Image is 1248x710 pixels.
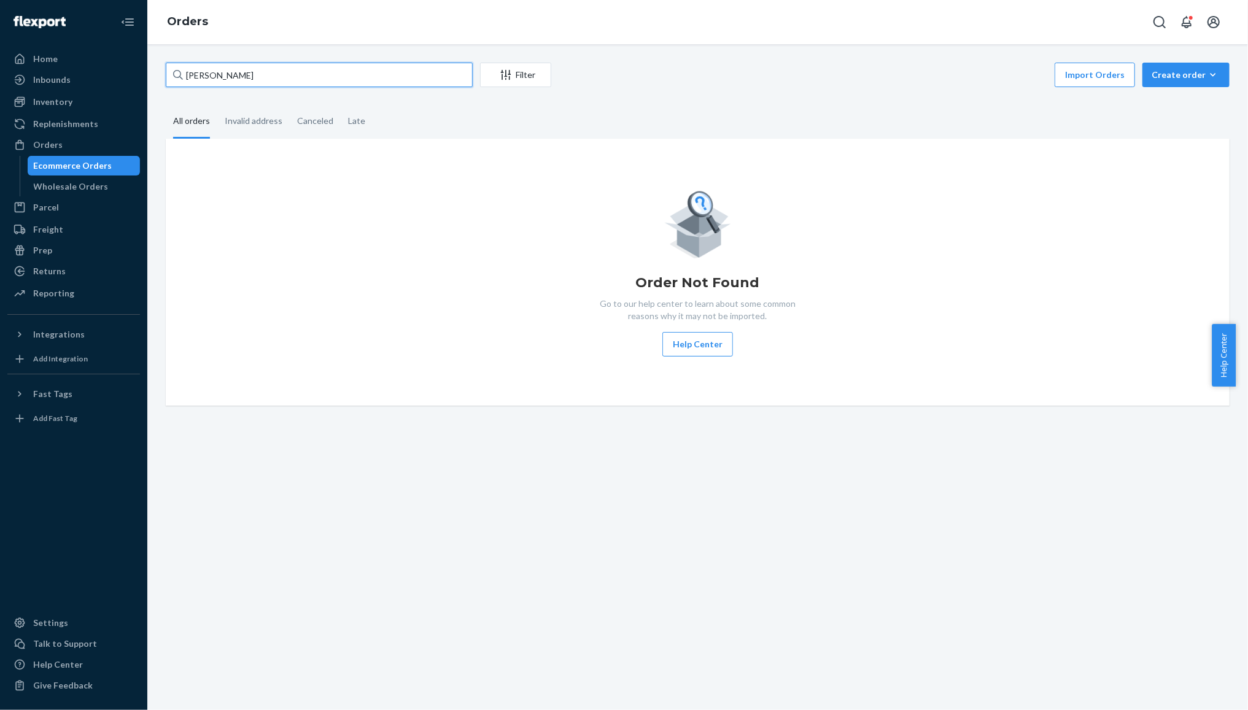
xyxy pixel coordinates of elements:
[7,70,140,90] a: Inbounds
[33,96,72,108] div: Inventory
[7,241,140,260] a: Prep
[33,223,63,236] div: Freight
[173,105,210,139] div: All orders
[33,201,59,214] div: Parcel
[7,409,140,428] a: Add Fast Tag
[1212,324,1236,387] button: Help Center
[33,265,66,277] div: Returns
[7,92,140,112] a: Inventory
[33,118,98,130] div: Replenishments
[7,613,140,633] a: Settings
[33,74,71,86] div: Inbounds
[33,328,85,341] div: Integrations
[7,284,140,303] a: Reporting
[297,105,333,137] div: Canceled
[33,638,97,650] div: Talk to Support
[34,180,109,193] div: Wholesale Orders
[34,160,112,172] div: Ecommerce Orders
[7,325,140,344] button: Integrations
[33,244,52,257] div: Prep
[14,16,66,28] img: Flexport logo
[7,676,140,695] button: Give Feedback
[481,69,551,81] div: Filter
[662,332,733,357] button: Help Center
[33,413,77,423] div: Add Fast Tag
[7,655,140,674] a: Help Center
[166,63,473,87] input: Search orders
[28,156,141,176] a: Ecommerce Orders
[33,53,58,65] div: Home
[115,10,140,34] button: Close Navigation
[664,188,731,258] img: Empty list
[33,287,74,299] div: Reporting
[33,388,72,400] div: Fast Tags
[33,139,63,151] div: Orders
[225,105,282,137] div: Invalid address
[7,634,140,654] a: Talk to Support
[591,298,805,322] p: Go to our help center to learn about some common reasons why it may not be imported.
[1147,10,1172,34] button: Open Search Box
[348,105,365,137] div: Late
[167,15,208,28] a: Orders
[7,135,140,155] a: Orders
[33,617,68,629] div: Settings
[7,349,140,369] a: Add Integration
[7,49,140,69] a: Home
[1055,63,1135,87] button: Import Orders
[7,261,140,281] a: Returns
[7,220,140,239] a: Freight
[480,63,551,87] button: Filter
[33,679,93,692] div: Give Feedback
[1142,63,1230,87] button: Create order
[1201,10,1226,34] button: Open account menu
[33,353,88,364] div: Add Integration
[636,273,760,293] h1: Order Not Found
[28,177,141,196] a: Wholesale Orders
[7,114,140,134] a: Replenishments
[1174,10,1199,34] button: Open notifications
[157,4,218,40] ol: breadcrumbs
[1152,69,1220,81] div: Create order
[33,658,83,671] div: Help Center
[7,198,140,217] a: Parcel
[7,384,140,404] button: Fast Tags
